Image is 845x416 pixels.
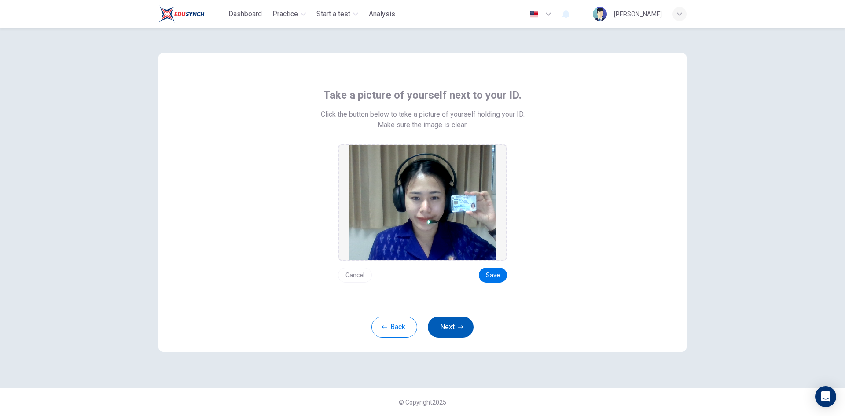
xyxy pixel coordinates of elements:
button: Next [428,317,474,338]
button: Save [479,268,507,283]
img: en [529,11,540,18]
span: Dashboard [228,9,262,19]
button: Dashboard [225,6,265,22]
span: © Copyright 2025 [399,399,446,406]
button: Back [371,317,417,338]
a: Train Test logo [158,5,225,23]
img: preview screemshot [349,145,496,260]
div: Open Intercom Messenger [815,386,836,407]
span: Analysis [369,9,395,19]
button: Cancel [338,268,372,283]
span: Practice [272,9,298,19]
span: Make sure the image is clear. [378,120,467,130]
button: Analysis [365,6,399,22]
img: Profile picture [593,7,607,21]
button: Practice [269,6,309,22]
div: [PERSON_NAME] [614,9,662,19]
button: Start a test [313,6,362,22]
span: Click the button below to take a picture of yourself holding your ID. [321,109,525,120]
span: Start a test [316,9,350,19]
span: Take a picture of yourself next to your ID. [323,88,522,102]
img: Train Test logo [158,5,205,23]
